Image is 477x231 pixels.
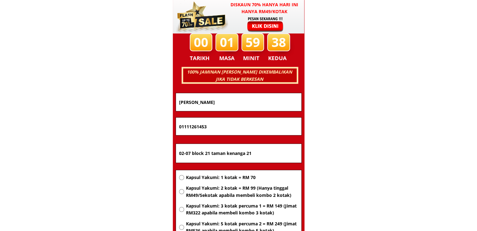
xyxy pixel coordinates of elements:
[225,1,305,15] h3: Diskaun 70% hanya hari ini hanya RM49/kotak
[190,54,216,63] h3: TARIKH
[178,118,300,135] input: Nombor Telefon Bimbit
[243,54,262,63] h3: MINIT
[186,185,298,199] span: Kapsul Yakumi: 2 kotak = RM 99 (Hanya tinggal RM49/Sekotak apabila membeli kombo 2 kotak)
[178,144,300,163] input: Alamat
[178,93,300,111] input: Nama penuh
[216,54,238,63] h3: MASA
[268,54,289,63] h3: KEDUA
[186,174,298,181] span: Kapsul Yakumi: 1 kotak = RM 70
[182,69,296,83] h3: 100% JAMINAN [PERSON_NAME] DIKEMBALIKAN JIKA TIDAK BERKESAN
[186,203,298,217] span: Kapsul Yakumi: 3 kotak percuma 1 = RM 149 (Jimat RM322 apabila membeli kombo 3 kotak)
